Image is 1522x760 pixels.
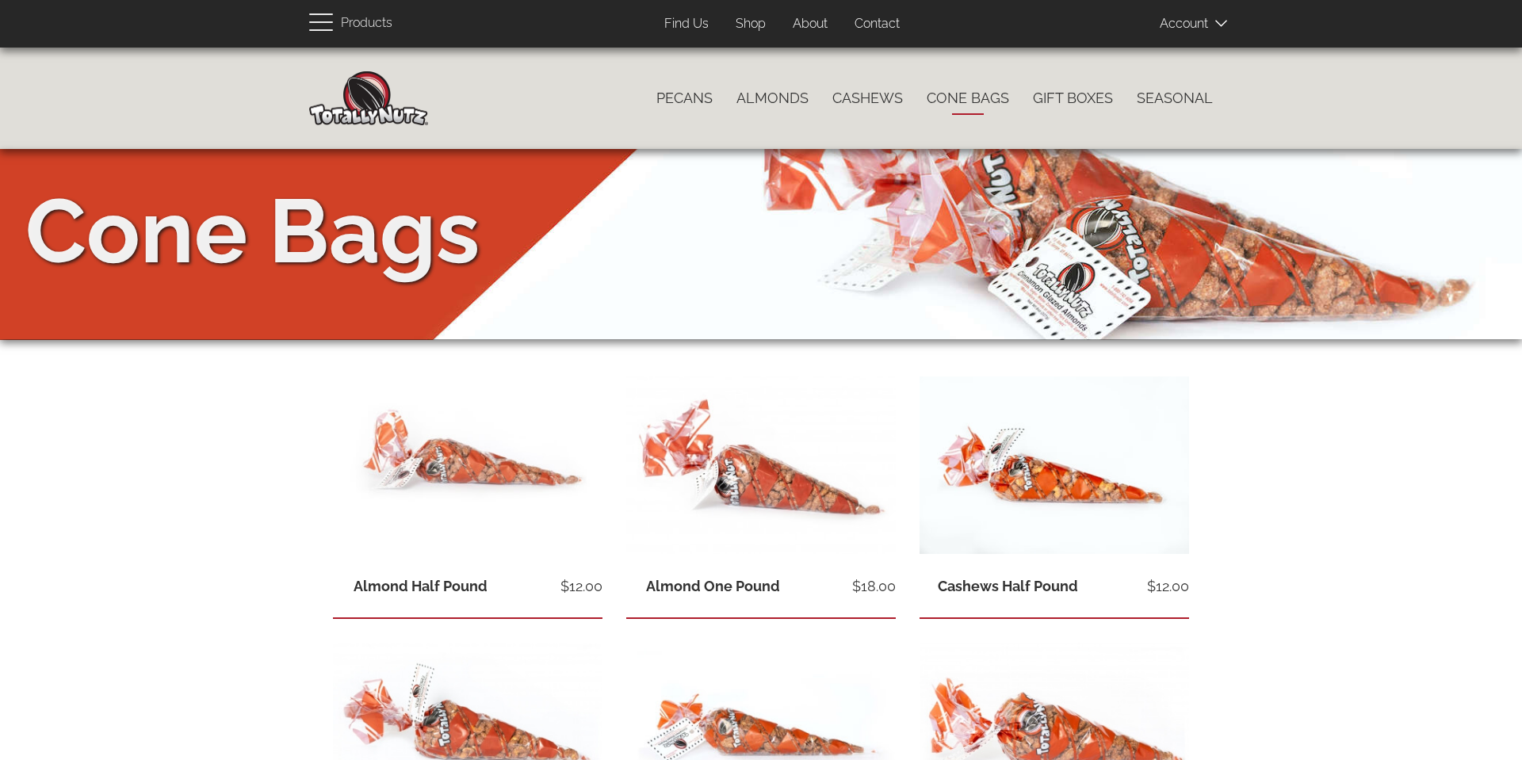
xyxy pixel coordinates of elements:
[626,376,896,554] img: one pound of cinnamon-sugar glazed almonds inside a red and clear Totally Nutz poly bag
[843,9,912,40] a: Contact
[781,9,839,40] a: About
[1021,82,1125,115] a: Gift Boxes
[938,578,1078,594] a: Cashews Half Pound
[644,82,725,115] a: Pecans
[724,9,778,40] a: Shop
[652,9,721,40] a: Find Us
[1125,82,1225,115] a: Seasonal
[333,376,602,554] img: half pound of cinnamon-sugar glazed almonds inside a red and clear Totally Nutz poly bag
[820,82,915,115] a: Cashews
[915,82,1021,115] a: Cone Bags
[646,578,780,594] a: Almond One Pound
[341,12,392,35] span: Products
[354,578,488,594] a: Almond Half Pound
[309,71,428,125] img: Home
[920,376,1189,556] img: half pound of cinnamon roasted cashews
[725,82,820,115] a: Almonds
[25,168,480,295] div: Cone Bags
